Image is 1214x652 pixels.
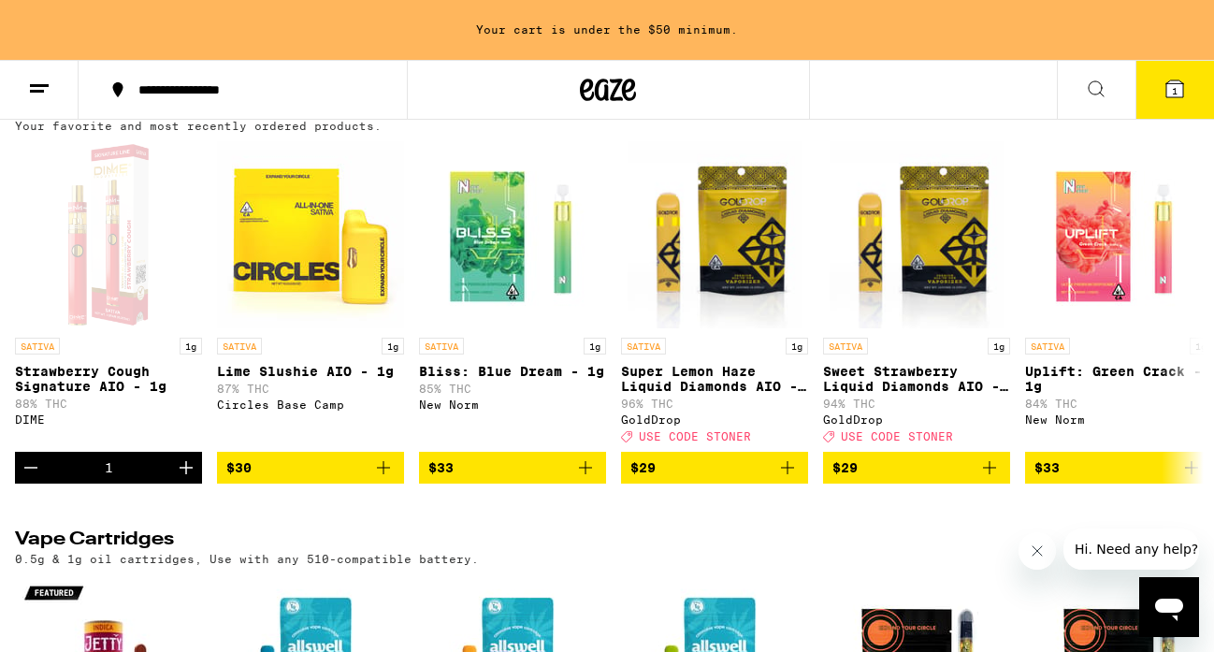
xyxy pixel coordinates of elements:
div: GoldDrop [621,413,808,426]
button: Add to bag [217,452,404,484]
button: Add to bag [621,452,808,484]
p: 1g [1190,338,1212,355]
img: GoldDrop - Sweet Strawberry Liquid Diamonds AIO - 1g [830,141,1003,328]
div: DIME [15,413,202,426]
span: $29 [630,460,656,475]
span: USE CODE STONER [639,430,751,442]
p: 85% THC [419,383,606,395]
span: $30 [226,460,252,475]
p: Your favorite and most recently ordered products. [15,120,382,132]
img: New Norm - Bliss: Blue Dream - 1g [419,141,606,328]
p: Lime Slushie AIO - 1g [217,364,404,379]
a: Open page for Super Lemon Haze Liquid Diamonds AIO - 1g from GoldDrop [621,141,808,452]
p: Sweet Strawberry Liquid Diamonds AIO - 1g [823,364,1010,394]
a: Open page for Sweet Strawberry Liquid Diamonds AIO - 1g from GoldDrop [823,141,1010,452]
p: SATIVA [823,338,868,355]
h2: Vape Cartridges [15,530,1107,553]
p: 1g [988,338,1010,355]
img: New Norm - Uplift: Green Crack - 1g [1025,141,1212,328]
a: Open page for Bliss: Blue Dream - 1g from New Norm [419,141,606,452]
p: 96% THC [621,398,808,410]
div: GoldDrop [823,413,1010,426]
p: SATIVA [1025,338,1070,355]
span: $33 [428,460,454,475]
img: GoldDrop - Super Lemon Haze Liquid Diamonds AIO - 1g [628,141,801,328]
button: Add to bag [823,452,1010,484]
div: New Norm [419,398,606,411]
div: Circles Base Camp [217,398,404,411]
p: 1g [584,338,606,355]
p: Super Lemon Haze Liquid Diamonds AIO - 1g [621,364,808,394]
p: SATIVA [419,338,464,355]
p: 1g [786,338,808,355]
p: Strawberry Cough Signature AIO - 1g [15,364,202,394]
p: SATIVA [621,338,666,355]
p: 84% THC [1025,398,1212,410]
p: Bliss: Blue Dream - 1g [419,364,606,379]
div: 1 [105,460,113,475]
a: Open page for Lime Slushie AIO - 1g from Circles Base Camp [217,141,404,452]
iframe: Close message [1019,532,1056,570]
p: 1g [180,338,202,355]
span: 1 [1172,85,1178,96]
button: Decrement [15,452,47,484]
img: Circles Base Camp - Lime Slushie AIO - 1g [217,141,404,328]
span: $33 [1034,460,1060,475]
a: Open page for Uplift: Green Crack - 1g from New Norm [1025,141,1212,452]
p: SATIVA [15,338,60,355]
p: 1g [382,338,404,355]
button: 1 [1135,61,1214,119]
div: New Norm [1025,413,1212,426]
span: $29 [832,460,858,475]
p: Uplift: Green Crack - 1g [1025,364,1212,394]
button: Add to bag [419,452,606,484]
span: USE CODE STONER [841,430,953,442]
a: Open page for Strawberry Cough Signature AIO - 1g from DIME [15,141,202,452]
p: SATIVA [217,338,262,355]
p: 87% THC [217,383,404,395]
iframe: Message from company [1063,529,1199,570]
p: 94% THC [823,398,1010,410]
p: 0.5g & 1g oil cartridges, Use with any 510-compatible battery. [15,553,479,565]
p: 88% THC [15,398,202,410]
iframe: Button to launch messaging window [1139,577,1199,637]
button: Increment [170,452,202,484]
button: Add to bag [1025,452,1212,484]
